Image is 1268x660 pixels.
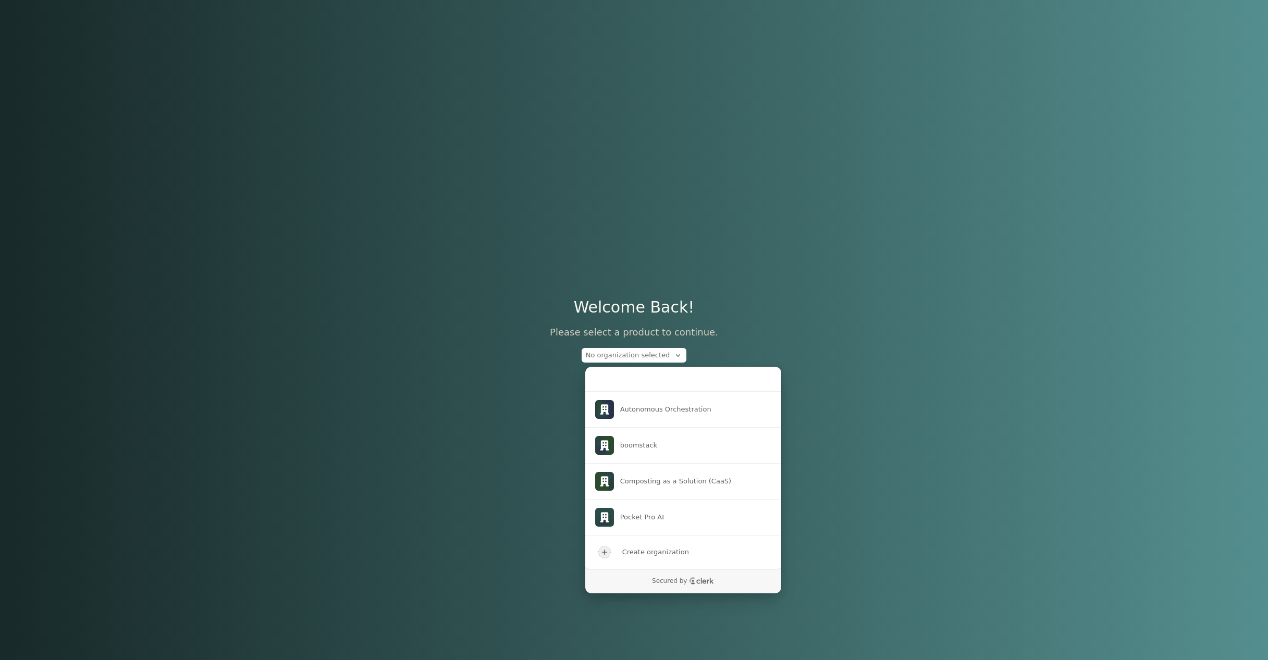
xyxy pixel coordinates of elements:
button: Close organization switcher [582,348,687,363]
span: Composting as a Solution (CaaS) [620,477,731,486]
img: Pocket Pro AI [595,508,614,527]
span: boomstack [620,441,657,450]
span: No organization selected [586,351,670,360]
img: Composting as a Solution (CaaS) [595,472,614,491]
p: Secured by [652,577,687,586]
img: boomstack [595,436,614,455]
h1: Welcome Back! [574,298,695,317]
img: Autonomous Orchestration [595,400,614,419]
div: List of all organization memberships [585,391,782,535]
span: Pocket Pro AI [620,513,664,522]
button: Create organization [585,535,782,569]
div: undefined is active [585,367,781,594]
p: Please select a product to continue. [550,325,718,340]
span: Autonomous Orchestration [620,405,711,414]
a: Clerk logo [689,577,714,584]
